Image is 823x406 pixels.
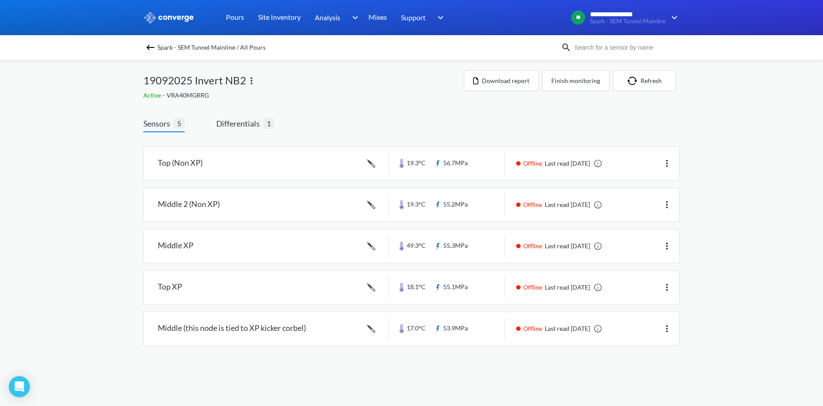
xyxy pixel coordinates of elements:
img: more.svg [662,158,672,169]
img: backspace.svg [145,42,156,53]
span: 1 [263,118,274,129]
span: Spark - SEM Tunnel Mainline / All Pours [157,41,266,54]
div: VRA40MGRRG [143,91,464,100]
img: icon-refresh.svg [627,76,641,85]
img: downArrow.svg [346,12,361,23]
img: downArrow.svg [432,12,446,23]
button: Download report [464,70,539,91]
button: Finish monitoring [542,70,609,91]
span: Support [401,12,426,23]
span: Active [143,91,163,99]
span: Differentials [216,117,263,130]
span: Sensors [143,117,174,130]
span: - [163,91,167,99]
img: more.svg [662,199,672,210]
img: logo_ewhite.svg [143,12,194,23]
input: Search for a sensor by name [572,43,678,52]
img: more.svg [662,323,672,334]
button: Refresh [613,70,676,91]
span: Spark - SEM Tunnel Mainline [590,18,666,25]
img: icon-file.svg [473,77,478,84]
span: 5 [174,118,185,129]
img: downArrow.svg [666,12,680,23]
img: more.svg [662,282,672,293]
img: more.svg [662,241,672,251]
span: 19092025 Invert NB2 [143,72,246,89]
span: Analysis [315,12,340,23]
img: more.svg [246,76,257,86]
img: icon-search.svg [561,42,572,53]
div: Open Intercom Messenger [9,376,30,397]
